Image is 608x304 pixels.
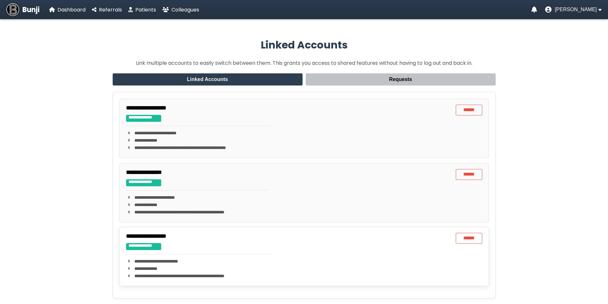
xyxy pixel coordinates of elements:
img: Bunji Dental Referral Management [6,3,19,16]
a: Referrals [92,6,122,14]
a: Colleagues [162,6,199,14]
button: Requests [306,73,496,85]
h2: Linked Accounts [113,37,496,53]
button: User menu [545,6,602,13]
span: Bunji [22,4,40,15]
span: [PERSON_NAME] [555,7,597,12]
span: Colleagues [171,6,199,13]
a: Dashboard [49,6,86,14]
a: Notifications [531,6,537,13]
p: Link multiple accounts to easily switch between them. This grants you access to shared features w... [113,59,496,67]
span: Dashboard [57,6,86,13]
span: Patients [135,6,156,13]
a: Patients [128,6,156,14]
span: Referrals [99,6,122,13]
a: Bunji [6,3,40,16]
button: Linked Accounts [113,73,303,85]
